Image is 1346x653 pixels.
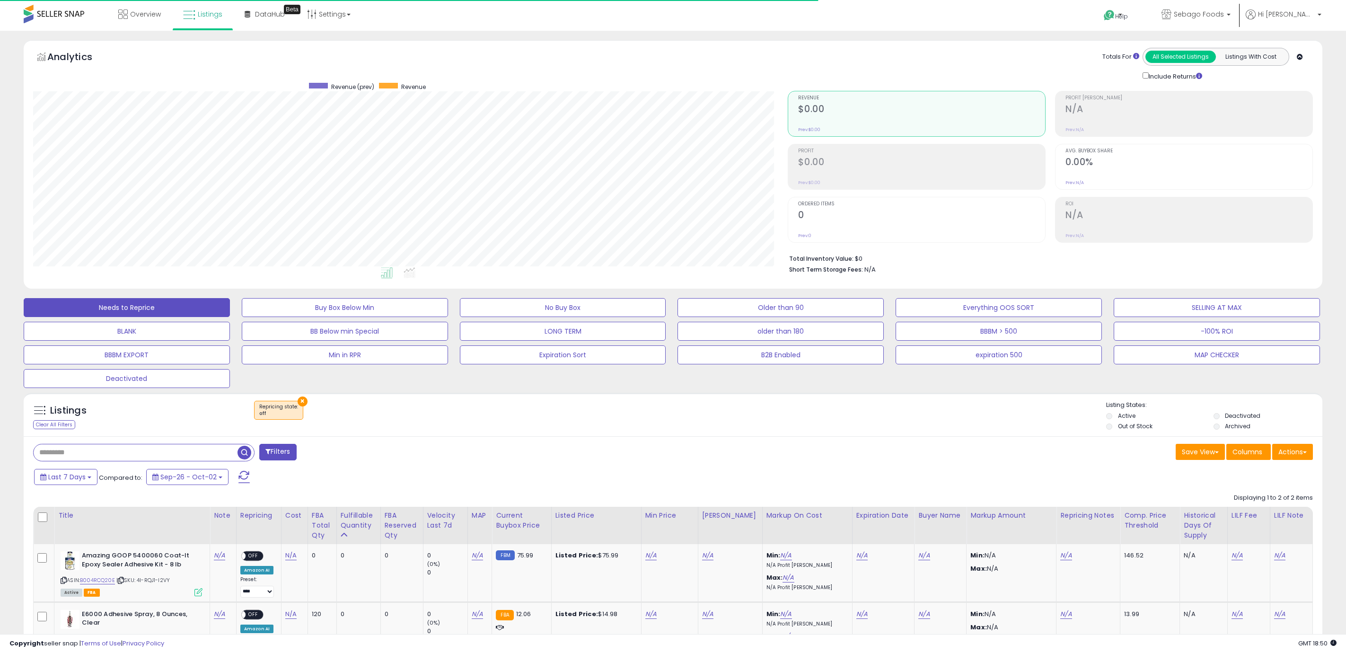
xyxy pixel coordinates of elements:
h2: $0.00 [798,104,1045,116]
strong: Min: [970,609,985,618]
div: Fulfillable Quantity [341,511,377,530]
span: Overview [130,9,161,19]
small: Prev: $0.00 [798,127,820,132]
p: N/A [970,610,1049,618]
button: older than 180 [677,322,884,341]
div: 146.52 [1124,551,1172,560]
b: Max: [766,573,783,582]
a: Privacy Policy [123,639,164,648]
span: Repricing state : [259,403,298,417]
a: N/A [780,551,792,560]
strong: Min: [970,551,985,560]
b: Min: [766,609,781,618]
span: OFF [246,552,261,560]
img: 51ujk3Z6EkL._SL40_.jpg [61,551,79,570]
div: N/A [1184,551,1220,560]
span: Sep-26 - Oct-02 [160,472,217,482]
b: Amazing GOOP 5400060 Coat-It Epoxy Sealer Adhesive Kit - 8 lb [82,551,197,571]
div: 0 [341,551,373,560]
small: FBM [496,550,514,560]
a: N/A [918,609,930,619]
span: Ordered Items [798,202,1045,207]
h2: 0.00% [1065,157,1312,169]
a: N/A [918,551,930,560]
div: Preset: [240,576,274,598]
p: N/A [970,565,1049,573]
span: Compared to: [99,473,142,482]
span: Listings [198,9,222,19]
a: N/A [472,551,483,560]
div: Include Returns [1135,71,1214,81]
div: ASIN: [61,551,202,595]
a: N/A [1232,609,1243,619]
div: Min Price [645,511,694,521]
span: FBA [84,589,100,597]
button: Filters [259,444,296,460]
button: Buy Box Below Min [242,298,448,317]
div: Historical Days Of Supply [1184,511,1223,540]
label: Archived [1225,422,1250,430]
span: 75.99 [517,551,534,560]
div: 120 [312,610,329,618]
div: Markup Amount [970,511,1052,521]
div: Repricing [240,511,277,521]
a: Terms of Use [81,639,121,648]
span: Hi [PERSON_NAME] [1258,9,1315,19]
span: Avg. Buybox Share [1065,149,1312,154]
a: N/A [1274,551,1285,560]
p: N/A [970,623,1049,632]
button: × [298,397,308,406]
div: 0 [312,551,329,560]
div: 0 [427,551,467,560]
strong: Copyright [9,639,44,648]
span: Columns [1232,447,1262,457]
button: Older than 90 [677,298,884,317]
span: 2025-10-10 18:50 GMT [1298,639,1337,648]
a: Hi [PERSON_NAME] [1246,9,1321,31]
small: FBA [496,610,513,620]
button: LONG TERM [460,322,666,341]
a: N/A [783,632,794,641]
button: All Selected Listings [1145,51,1216,63]
p: N/A Profit [PERSON_NAME] [766,584,845,591]
a: N/A [645,609,657,619]
div: 0 [427,568,467,577]
strong: Max: [970,564,987,573]
a: N/A [645,551,657,560]
i: Get Help [1103,9,1115,21]
div: 0 [385,610,416,618]
p: Listing States: [1106,401,1322,410]
div: Amazon AI [240,625,273,633]
span: DataHub [255,9,285,19]
small: (0%) [427,560,440,568]
b: E6000 Adhesive Spray, 8 Ounces, Clear [82,610,197,630]
a: Help [1096,2,1146,31]
div: $14.98 [555,610,634,618]
a: B004RCQ20E [80,576,115,584]
div: FBA Reserved Qty [385,511,419,540]
p: N/A Profit [PERSON_NAME] [766,621,845,627]
a: N/A [285,609,297,619]
button: MAP CHECKER [1114,345,1320,364]
h5: Listings [50,404,87,417]
span: Profit [PERSON_NAME] [1065,96,1312,101]
button: Needs to Reprice [24,298,230,317]
a: N/A [783,573,794,582]
strong: Max: [970,623,987,632]
div: Amazon AI [240,566,273,574]
button: Last 7 Days [34,469,97,485]
div: FBA Total Qty [312,511,333,540]
button: BBBM > 500 [896,322,1102,341]
div: 0 [385,551,416,560]
small: (0%) [427,619,440,627]
h2: N/A [1065,210,1312,222]
div: Velocity Last 7d [427,511,464,530]
span: 12.06 [516,609,531,618]
div: LILF Note [1274,511,1309,521]
a: N/A [702,551,713,560]
th: The percentage added to the cost of goods (COGS) that forms the calculator for Min & Max prices. [762,507,852,544]
a: N/A [702,609,713,619]
span: N/A [864,265,876,274]
h5: Analytics [47,50,111,66]
label: Out of Stock [1118,422,1152,430]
